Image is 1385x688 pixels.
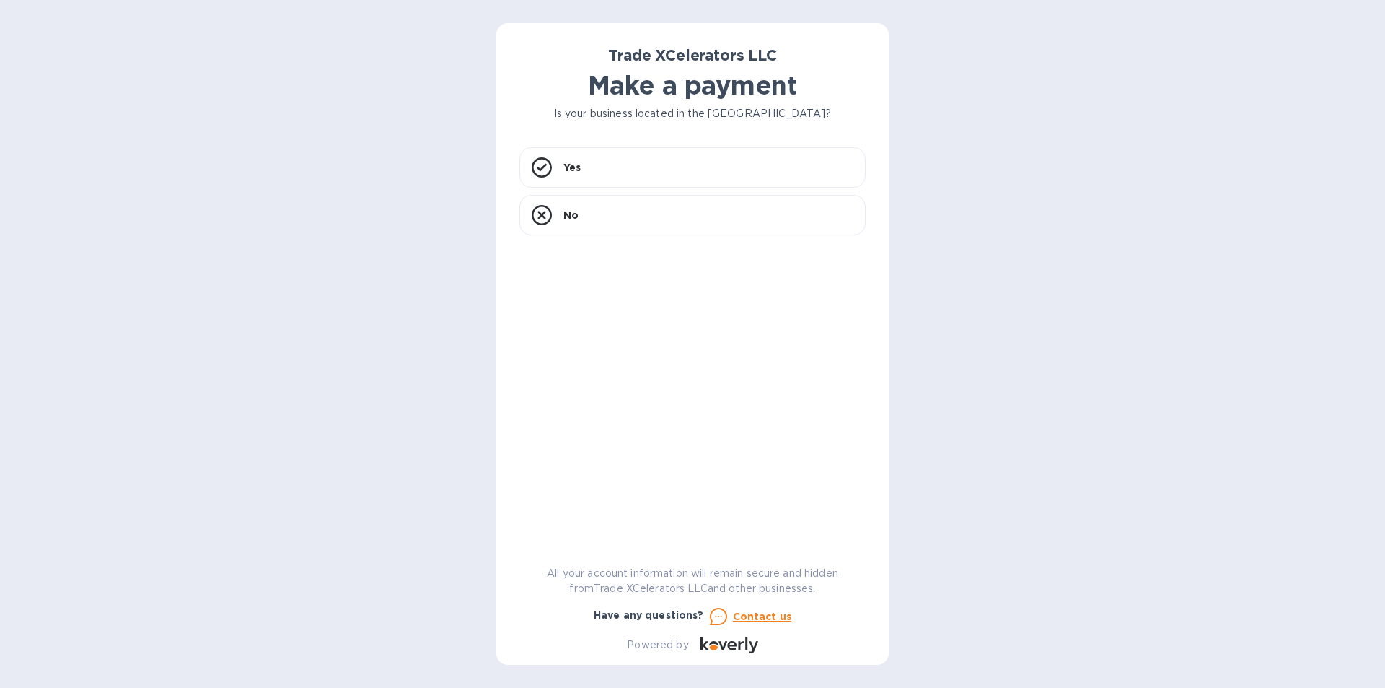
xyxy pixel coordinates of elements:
u: Contact us [733,611,792,622]
p: All your account information will remain secure and hidden from Trade XCelerators LLC and other b... [519,566,866,596]
b: Trade XCelerators LLC [608,46,776,64]
b: Have any questions? [594,609,704,621]
p: Is your business located in the [GEOGRAPHIC_DATA]? [519,106,866,121]
h1: Make a payment [519,70,866,100]
p: Powered by [627,637,688,653]
p: No [563,208,579,222]
p: Yes [563,160,581,175]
